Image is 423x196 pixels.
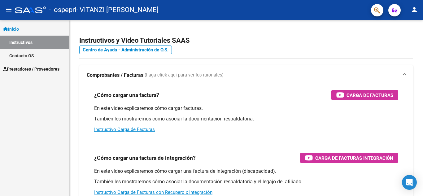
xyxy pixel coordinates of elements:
span: Prestadores / Proveedores [3,66,59,72]
mat-icon: menu [5,6,12,13]
p: En este video explicaremos cómo cargar una factura de integración (discapacidad). [94,168,398,175]
div: Open Intercom Messenger [402,175,417,190]
span: - ospepri [49,3,76,17]
a: Instructivo Carga de Facturas con Recupero x Integración [94,189,212,195]
button: Carga de Facturas [331,90,398,100]
p: También les mostraremos cómo asociar la documentación respaldatoria y el legajo del afiliado. [94,178,398,185]
a: Instructivo Carga de Facturas [94,127,155,132]
mat-expansion-panel-header: Comprobantes / Facturas (haga click aquí para ver los tutoriales) [79,65,413,85]
h3: ¿Cómo cargar una factura de integración? [94,154,196,162]
p: También les mostraremos cómo asociar la documentación respaldatoria. [94,115,398,122]
span: Carga de Facturas Integración [315,154,393,162]
span: (haga click aquí para ver los tutoriales) [145,72,224,79]
a: Centro de Ayuda - Administración de O.S. [79,46,172,54]
span: Inicio [3,26,19,33]
button: Carga de Facturas Integración [300,153,398,163]
h3: ¿Cómo cargar una factura? [94,91,159,99]
h2: Instructivos y Video Tutoriales SAAS [79,35,413,46]
p: En este video explicaremos cómo cargar facturas. [94,105,398,112]
span: Carga de Facturas [347,91,393,99]
strong: Comprobantes / Facturas [87,72,143,79]
span: - VITANZI [PERSON_NAME] [76,3,159,17]
mat-icon: person [411,6,418,13]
